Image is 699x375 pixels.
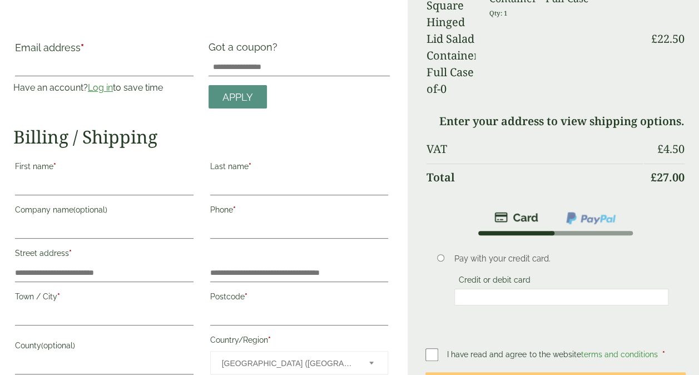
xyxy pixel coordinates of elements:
span: £ [651,31,657,46]
iframe: Secure card payment input frame [458,292,665,302]
img: stripe.png [494,211,538,224]
bdi: 4.50 [657,141,685,156]
span: Apply [222,91,253,103]
label: First name [15,159,194,177]
abbr: required [81,42,84,53]
abbr: required [249,162,251,171]
abbr: required [233,205,236,214]
img: ppcp-gateway.png [565,211,617,225]
label: Email address [15,43,194,58]
p: Have an account? to save time [13,81,195,95]
span: £ [651,170,657,185]
span: (optional) [41,341,75,350]
label: Postcode [210,289,389,308]
abbr: required [268,335,271,344]
th: VAT [427,136,643,162]
abbr: required [57,292,60,301]
h2: Billing / Shipping [13,126,390,147]
bdi: 27.00 [651,170,685,185]
abbr: required [69,249,72,258]
span: Country/Region [210,351,389,374]
label: Phone [210,202,389,221]
label: Credit or debit card [454,275,535,288]
label: Town / City [15,289,194,308]
span: United Kingdom (UK) [222,352,355,375]
label: County [15,338,194,357]
abbr: required [662,350,665,359]
label: Got a coupon? [209,41,282,58]
label: Street address [15,245,194,264]
abbr: required [53,162,56,171]
span: £ [657,141,663,156]
span: (optional) [73,205,107,214]
label: Last name [210,159,389,177]
span: I have read and agree to the website [447,350,660,359]
p: Pay with your credit card. [454,253,668,265]
td: Enter your address to view shipping options. [427,108,685,135]
bdi: 22.50 [651,31,685,46]
label: Company name [15,202,194,221]
label: Country/Region [210,332,389,351]
a: terms and conditions [581,350,657,359]
th: Total [427,164,643,191]
a: Apply [209,85,267,109]
a: Log in [88,82,113,93]
abbr: required [245,292,247,301]
small: Qty: 1 [489,9,507,17]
